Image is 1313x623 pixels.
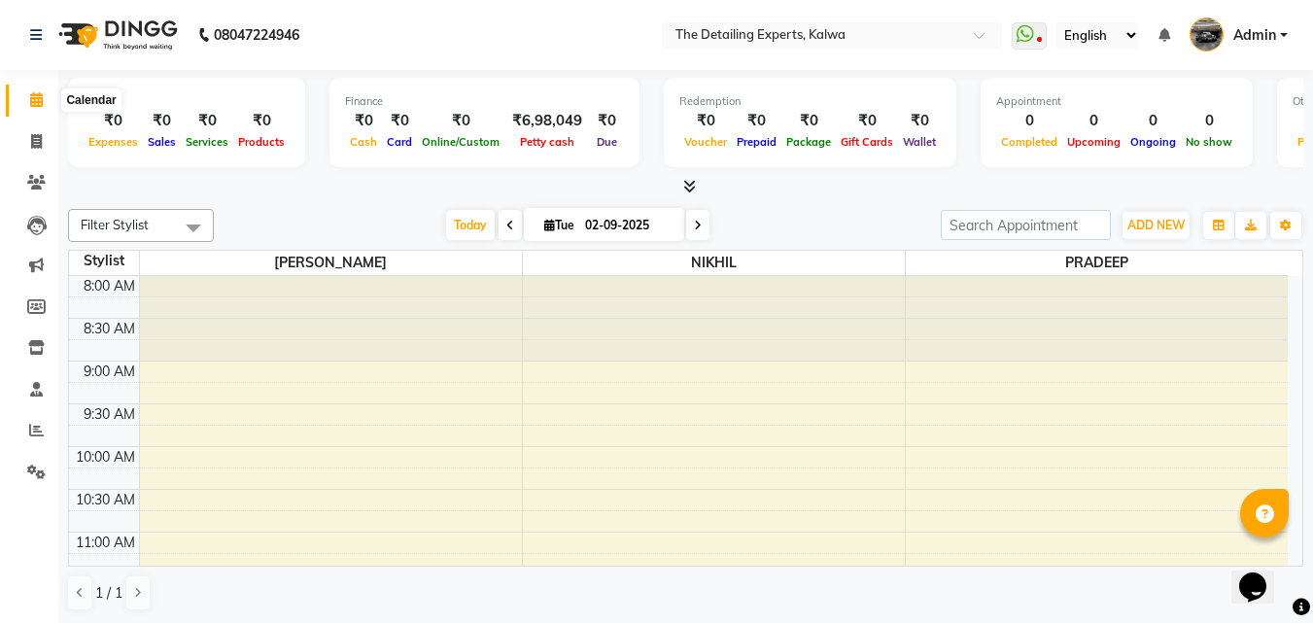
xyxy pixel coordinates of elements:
[1125,135,1181,149] span: Ongoing
[446,210,495,240] span: Today
[1062,135,1125,149] span: Upcoming
[69,251,139,271] div: Stylist
[592,135,622,149] span: Due
[781,135,836,149] span: Package
[1190,17,1224,52] img: Admin
[181,110,233,132] div: ₹0
[80,362,139,382] div: 9:00 AM
[1127,218,1185,232] span: ADD NEW
[345,110,382,132] div: ₹0
[345,93,624,110] div: Finance
[417,110,504,132] div: ₹0
[732,135,781,149] span: Prepaid
[679,93,941,110] div: Redemption
[515,135,579,149] span: Petty cash
[140,251,522,275] span: [PERSON_NAME]
[84,93,290,110] div: Total
[836,135,898,149] span: Gift Cards
[81,217,149,232] span: Filter Stylist
[143,110,181,132] div: ₹0
[781,110,836,132] div: ₹0
[732,110,781,132] div: ₹0
[181,135,233,149] span: Services
[898,135,941,149] span: Wallet
[941,210,1111,240] input: Search Appointment
[1181,135,1237,149] span: No show
[1062,110,1125,132] div: 0
[72,447,139,467] div: 10:00 AM
[84,110,143,132] div: ₹0
[590,110,624,132] div: ₹0
[72,490,139,510] div: 10:30 AM
[382,135,417,149] span: Card
[1231,545,1294,604] iframe: chat widget
[579,211,676,240] input: 2025-09-02
[382,110,417,132] div: ₹0
[84,135,143,149] span: Expenses
[233,135,290,149] span: Products
[80,319,139,339] div: 8:30 AM
[1123,212,1190,239] button: ADD NEW
[417,135,504,149] span: Online/Custom
[233,110,290,132] div: ₹0
[80,276,139,296] div: 8:00 AM
[679,110,732,132] div: ₹0
[80,404,139,425] div: 9:30 AM
[72,533,139,553] div: 11:00 AM
[1125,110,1181,132] div: 0
[996,110,1062,132] div: 0
[61,88,121,112] div: Calendar
[50,8,183,62] img: logo
[504,110,590,132] div: ₹6,98,049
[996,93,1237,110] div: Appointment
[214,8,299,62] b: 08047224946
[345,135,382,149] span: Cash
[679,135,732,149] span: Voucher
[836,110,898,132] div: ₹0
[1181,110,1237,132] div: 0
[539,218,579,232] span: Tue
[95,583,122,604] span: 1 / 1
[1233,25,1276,46] span: Admin
[898,110,941,132] div: ₹0
[996,135,1062,149] span: Completed
[906,251,1289,275] span: PRADEEP
[523,251,905,275] span: NIKHIL
[143,135,181,149] span: Sales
